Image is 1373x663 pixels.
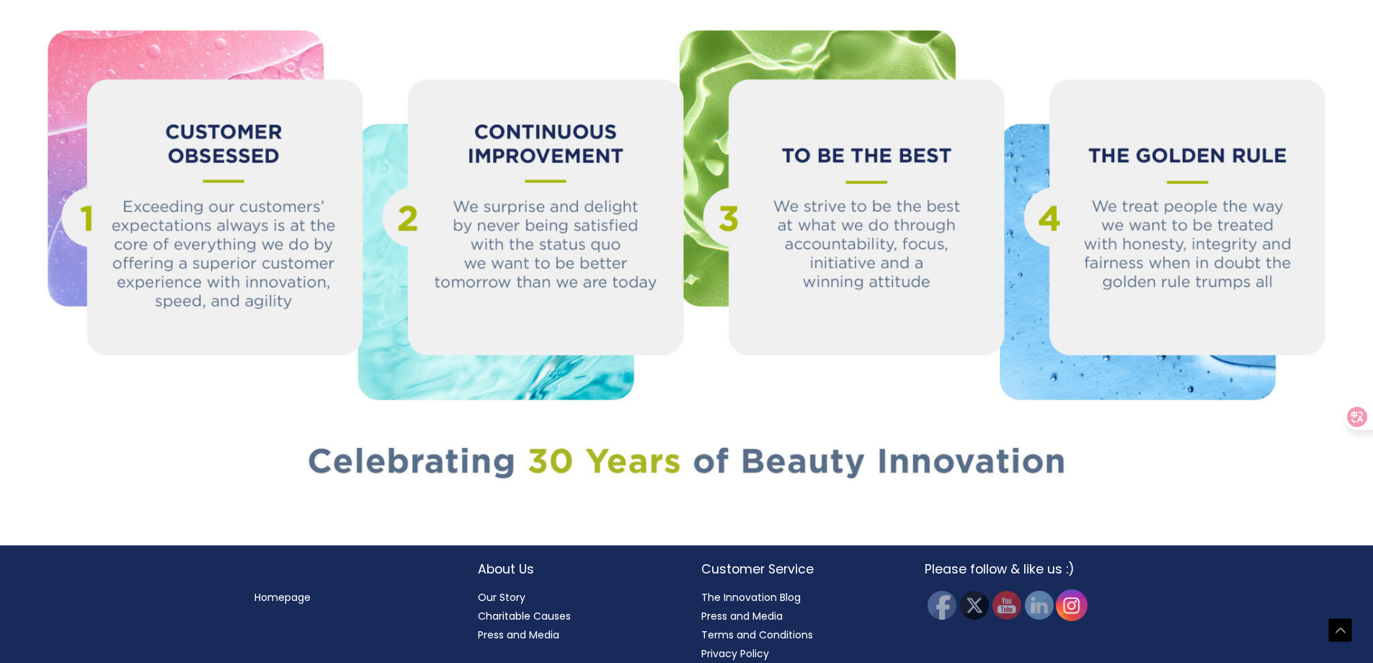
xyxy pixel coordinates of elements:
[701,588,896,663] nav: Customer Service
[478,628,559,642] a: Press and Media
[254,590,311,605] a: Homepage
[478,560,672,579] h2: About Us
[254,588,449,607] nav: Menu
[478,590,525,605] a: Our Story
[478,609,571,623] a: Charitable Causes
[701,646,769,661] a: Privacy Policy
[701,628,813,642] a: Terms and Conditions
[701,590,801,605] a: The Innovation Blog
[478,588,672,644] nav: About Us
[925,560,1119,579] h2: Please follow & like us :)
[701,609,783,623] a: Press and Media
[960,591,989,620] img: Twitter
[701,560,896,579] h2: Customer Service
[928,591,956,620] img: Facebook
